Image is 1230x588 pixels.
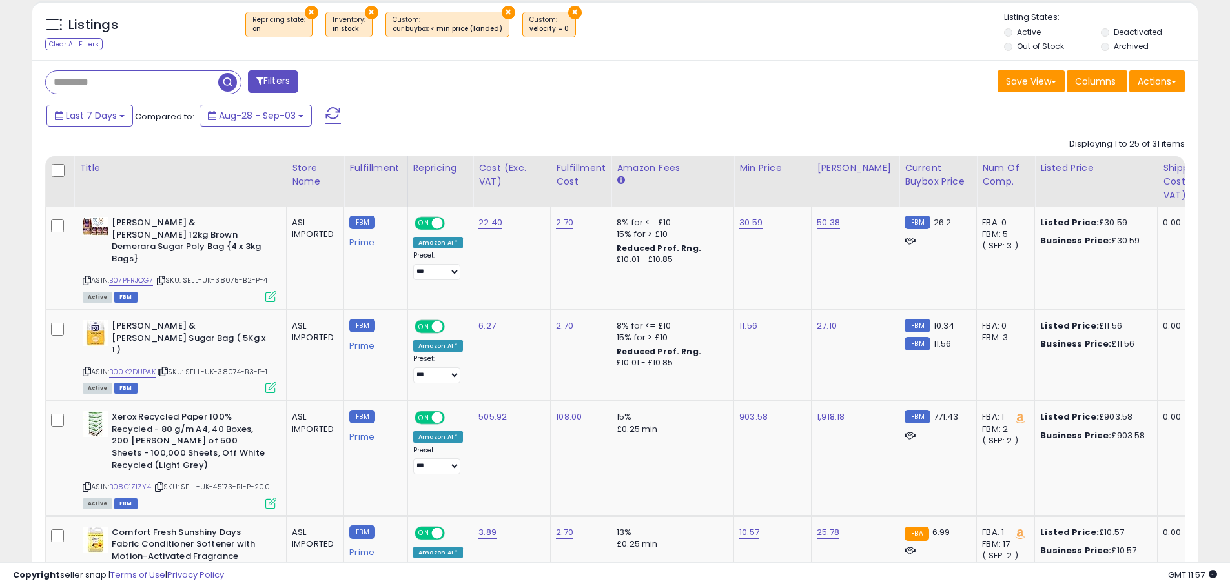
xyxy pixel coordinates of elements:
[1040,161,1152,175] div: Listed Price
[1040,429,1111,441] b: Business Price:
[83,411,276,507] div: ASIN:
[982,320,1025,332] div: FBA: 0
[817,526,839,539] a: 25.78
[393,15,502,34] span: Custom:
[83,320,108,346] img: 31rXZ4x9yaL._SL40_.jpg
[982,411,1025,423] div: FBA: 1
[934,216,952,228] span: 26.2
[45,38,103,50] div: Clear All Filters
[934,319,955,332] span: 10.34
[292,411,334,434] div: ASL IMPORTED
[413,237,464,248] div: Amazon AI *
[416,412,432,423] span: ON
[1040,527,1147,538] div: £10.57
[982,332,1025,343] div: FBM: 3
[934,411,959,423] span: 771.43
[333,25,365,34] div: in stock
[617,320,724,332] div: 8% for <= £10
[219,109,296,122] span: Aug-28 - Sep-03
[1040,411,1099,423] b: Listed Price:
[83,527,108,553] img: 41RIJq5-0bL._SL40_.jpg
[1040,544,1111,556] b: Business Price:
[998,70,1065,92] button: Save View
[349,525,374,539] small: FBM
[1040,411,1147,423] div: £903.58
[292,527,334,550] div: ASL IMPORTED
[109,367,156,378] a: B00K2DUPAK
[83,217,108,236] img: 51oEOwpSbaL._SL40_.jpg
[83,217,276,301] div: ASIN:
[817,411,845,423] a: 1,918.18
[13,569,224,582] div: seller snap | |
[1040,526,1099,538] b: Listed Price:
[556,161,606,188] div: Fulfillment Cost
[413,446,464,475] div: Preset:
[478,319,496,332] a: 6.27
[1040,216,1099,228] b: Listed Price:
[365,6,378,19] button: ×
[905,161,971,188] div: Current Buybox Price
[46,105,133,127] button: Last 7 Days
[617,332,724,343] div: 15% for > £10
[110,569,165,581] a: Terms of Use
[932,526,950,538] span: 6.99
[982,228,1025,240] div: FBM: 5
[478,161,545,188] div: Cost (Exc. VAT)
[83,498,112,509] span: All listings currently available for purchase on Amazon
[934,338,952,350] span: 11.56
[982,527,1025,538] div: FBA: 1
[114,383,138,394] span: FBM
[1040,235,1147,247] div: £30.59
[158,367,268,377] span: | SKU: SELL-UK-38074-B3-P-1
[982,240,1025,252] div: ( SFP: 3 )
[248,70,298,93] button: Filters
[66,109,117,122] span: Last 7 Days
[252,25,305,34] div: on
[617,175,624,187] small: Amazon Fees.
[739,526,759,539] a: 10.57
[529,15,569,34] span: Custom:
[1040,217,1147,228] div: £30.59
[413,161,468,175] div: Repricing
[817,161,894,175] div: [PERSON_NAME]
[1040,338,1111,350] b: Business Price:
[617,217,724,228] div: 8% for <= £10
[982,161,1029,188] div: Num of Comp.
[982,538,1025,550] div: FBM: 17
[1163,217,1225,228] div: 0.00
[905,337,930,350] small: FBM
[1040,234,1111,247] b: Business Price:
[109,275,153,286] a: B07PFRJQG7
[393,25,502,34] div: cur buybox < min price (landed)
[1114,26,1162,37] label: Deactivated
[1163,527,1225,538] div: 0.00
[292,320,334,343] div: ASL IMPORTED
[68,16,118,34] h5: Listings
[349,410,374,423] small: FBM
[1004,12,1198,24] p: Listing States:
[617,161,728,175] div: Amazon Fees
[153,482,270,492] span: | SKU: SELL-UK-45173-B1-P-200
[1075,75,1116,88] span: Columns
[83,320,276,392] div: ASIN:
[739,319,757,332] a: 11.56
[1040,320,1147,332] div: £11.56
[982,217,1025,228] div: FBA: 0
[112,411,269,474] b: Xerox Recycled Paper 100% Recycled - 80 g/m A4, 40 Boxes, 200 [PERSON_NAME] of 500 Sheets - 100,0...
[83,292,112,303] span: All listings currently available for purchase on Amazon
[1040,338,1147,350] div: £11.56
[1040,319,1099,332] b: Listed Price:
[135,110,194,123] span: Compared to:
[1129,70,1185,92] button: Actions
[349,232,397,248] div: Prime
[739,161,806,175] div: Min Price
[478,526,497,539] a: 3.89
[739,411,768,423] a: 903.58
[349,336,397,351] div: Prime
[817,216,840,229] a: 50.38
[617,358,724,369] div: £10.01 - £10.85
[556,411,582,423] a: 108.00
[442,527,463,538] span: OFF
[83,411,108,437] img: 410T1PodPyL._SL40_.jpg
[617,527,724,538] div: 13%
